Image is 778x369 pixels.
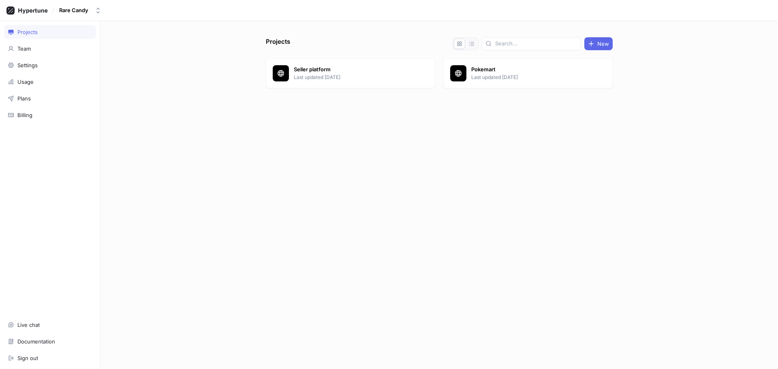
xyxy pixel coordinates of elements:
[4,108,96,122] a: Billing
[4,25,96,39] a: Projects
[17,79,34,85] div: Usage
[17,355,38,361] div: Sign out
[59,7,88,14] div: Rare Candy
[294,74,411,81] p: Last updated [DATE]
[17,112,32,118] div: Billing
[17,322,40,328] div: Live chat
[17,29,38,35] div: Projects
[17,45,31,52] div: Team
[4,92,96,105] a: Plans
[4,75,96,89] a: Usage
[597,41,609,46] span: New
[294,66,411,74] p: Seller platform
[4,335,96,348] a: Documentation
[495,40,577,48] input: Search...
[17,62,38,68] div: Settings
[17,95,31,102] div: Plans
[17,338,55,345] div: Documentation
[56,4,105,17] button: Rare Candy
[4,42,96,55] a: Team
[471,74,589,81] p: Last updated [DATE]
[4,58,96,72] a: Settings
[584,37,613,50] button: New
[471,66,589,74] p: Pokemart
[266,37,290,50] p: Projects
